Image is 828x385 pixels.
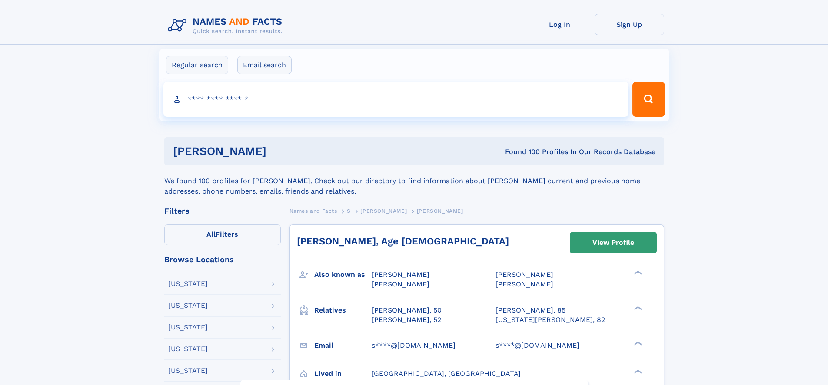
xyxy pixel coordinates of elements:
div: [US_STATE] [168,346,208,352]
input: search input [163,82,629,117]
h3: Also known as [314,267,372,282]
span: [PERSON_NAME] [372,280,429,288]
div: Browse Locations [164,256,281,263]
div: ❯ [632,340,642,346]
h3: Lived in [314,366,372,381]
span: [PERSON_NAME] [372,270,429,279]
a: Log In [525,14,595,35]
a: S [347,205,351,216]
div: We found 100 profiles for [PERSON_NAME]. Check out our directory to find information about [PERSO... [164,165,664,197]
a: [PERSON_NAME] [360,205,407,216]
label: Regular search [166,56,228,74]
h1: [PERSON_NAME] [173,146,386,157]
div: [US_STATE] [168,302,208,309]
a: [PERSON_NAME], 85 [495,306,565,315]
h3: Relatives [314,303,372,318]
button: Search Button [632,82,665,117]
span: [GEOGRAPHIC_DATA], [GEOGRAPHIC_DATA] [372,369,521,378]
span: [PERSON_NAME] [495,280,553,288]
span: All [206,230,216,238]
div: [US_STATE] [168,280,208,287]
span: [PERSON_NAME] [495,270,553,279]
span: S [347,208,351,214]
span: [PERSON_NAME] [417,208,463,214]
h3: Email [314,338,372,353]
div: ❯ [632,369,642,374]
a: [PERSON_NAME], 52 [372,315,441,325]
div: Filters [164,207,281,215]
div: Found 100 Profiles In Our Records Database [386,147,655,157]
a: [PERSON_NAME], 50 [372,306,442,315]
div: ❯ [632,305,642,311]
div: View Profile [592,233,634,253]
img: Logo Names and Facts [164,14,289,37]
span: [PERSON_NAME] [360,208,407,214]
label: Email search [237,56,292,74]
a: [US_STATE][PERSON_NAME], 82 [495,315,605,325]
div: ❯ [632,270,642,276]
div: [US_STATE] [168,324,208,331]
a: Sign Up [595,14,664,35]
a: Names and Facts [289,205,337,216]
a: [PERSON_NAME], Age [DEMOGRAPHIC_DATA] [297,236,509,247]
div: [US_STATE] [168,367,208,374]
label: Filters [164,224,281,245]
a: View Profile [570,232,656,253]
